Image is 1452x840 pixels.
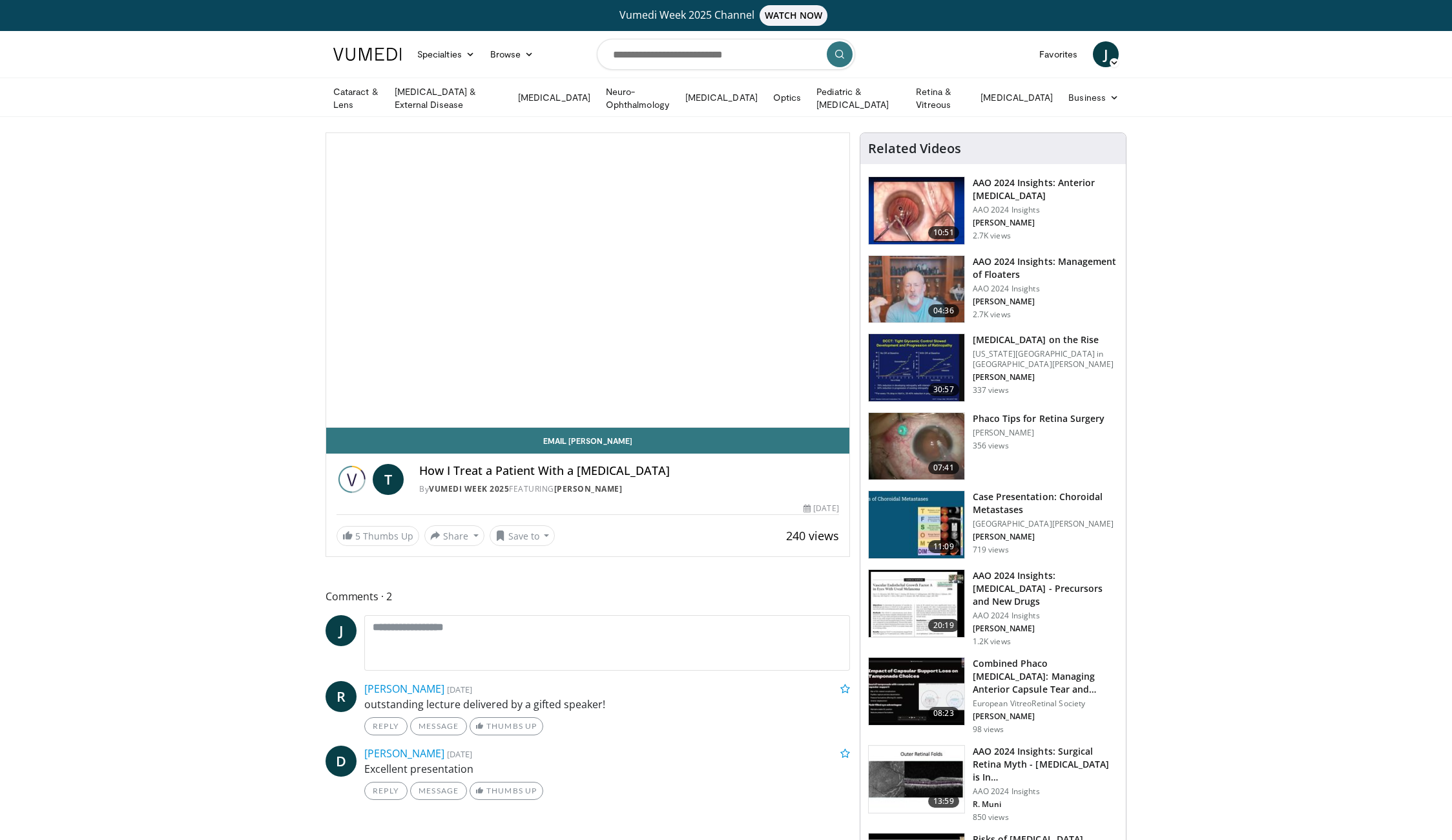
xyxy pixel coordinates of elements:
[869,658,964,725] img: 09a5a4c3-e86c-4597-82e4-0e3b8dc31a3b.150x105_q85_crop-smart_upscale.jpg
[510,85,598,110] a: [MEDICAL_DATA]
[973,519,1118,529] p: [GEOGRAPHIC_DATA][PERSON_NAME]
[973,657,1118,696] h3: Combined Phaco [MEDICAL_DATA]: Managing Anterior Capsule Tear and Tampon…
[326,746,357,777] a: D
[868,176,1118,245] a: 10:51 AAO 2024 Insights: Anterior [MEDICAL_DATA] AAO 2024 Insights [PERSON_NAME] 2.7K views
[973,412,1105,425] h3: Phaco Tips for Retina Surgery
[598,85,678,111] a: Neuro-Ophthalmology
[364,746,444,761] a: [PERSON_NAME]
[419,483,839,495] div: By FEATURING
[373,464,404,495] a: T
[973,711,1118,722] p: [PERSON_NAME]
[355,530,360,542] span: 5
[447,684,472,695] small: [DATE]
[554,483,623,494] a: [PERSON_NAME]
[410,41,482,67] a: Specialties
[326,615,357,646] a: J
[1061,85,1126,110] a: Business
[333,48,402,61] img: VuMedi Logo
[973,176,1118,202] h3: AAO 2024 Insights: Anterior [MEDICAL_DATA]
[326,133,849,428] video-js: Video Player
[973,745,1118,784] h3: AAO 2024 Insights: Surgical Retina Myth - [MEDICAL_DATA] is In…
[868,745,1118,823] a: 13:59 AAO 2024 Insights: Surgical Retina Myth - [MEDICAL_DATA] is In… AAO 2024 Insights R. Muni 8...
[973,799,1118,810] p: R. Muni
[973,624,1118,634] p: [PERSON_NAME]
[337,526,419,546] a: 5 Thumbs Up
[973,724,1004,735] p: 98 views
[786,528,839,543] span: 240 views
[973,333,1118,346] h3: [MEDICAL_DATA] on the Rise
[678,85,765,110] a: [MEDICAL_DATA]
[364,682,444,696] a: [PERSON_NAME]
[973,372,1118,383] p: [PERSON_NAME]
[419,464,839,478] h4: How I Treat a Patient With a [MEDICAL_DATA]
[868,569,1118,647] a: 20:19 AAO 2024 Insights: [MEDICAL_DATA] - Precursors and New Drugs AAO 2024 Insights [PERSON_NAME...
[447,748,472,760] small: [DATE]
[364,782,408,800] a: Reply
[973,812,1009,823] p: 850 views
[928,304,959,317] span: 04:36
[429,483,509,494] a: Vumedi Week 2025
[482,41,542,67] a: Browse
[387,85,510,111] a: [MEDICAL_DATA] & External Disease
[337,464,368,495] img: Vumedi Week 2025
[868,255,1118,324] a: 04:36 AAO 2024 Insights: Management of Floaters AAO 2024 Insights [PERSON_NAME] 2.7K views
[973,85,1061,110] a: [MEDICAL_DATA]
[973,231,1011,241] p: 2.7K views
[868,412,1118,481] a: 07:41 Phaco Tips for Retina Surgery [PERSON_NAME] 356 views
[326,681,357,712] a: R
[928,461,959,474] span: 07:41
[1093,41,1119,67] a: J
[868,657,1118,735] a: 08:23 Combined Phaco [MEDICAL_DATA]: Managing Anterior Capsule Tear and Tampon… European VitreoRe...
[869,256,964,323] img: 8e655e61-78ac-4b3e-a4e7-f43113671c25.150x105_q85_crop-smart_upscale.jpg
[928,795,959,808] span: 13:59
[597,39,855,70] input: Search topics, interventions
[326,428,849,454] a: Email [PERSON_NAME]
[973,545,1009,555] p: 719 views
[868,490,1118,559] a: 11:09 Case Presentation: Choroidal Metastases [GEOGRAPHIC_DATA][PERSON_NAME] [PERSON_NAME] 719 views
[869,491,964,558] img: 9cedd946-ce28-4f52-ae10-6f6d7f6f31c7.150x105_q85_crop-smart_upscale.jpg
[973,349,1118,370] p: [US_STATE][GEOGRAPHIC_DATA] in [GEOGRAPHIC_DATA][PERSON_NAME]
[973,441,1009,451] p: 356 views
[760,5,828,26] span: WATCH NOW
[928,226,959,239] span: 10:51
[869,413,964,480] img: 2b0bc81e-4ab6-4ab1-8b29-1f6153f15110.150x105_q85_crop-smart_upscale.jpg
[804,503,838,514] div: [DATE]
[928,540,959,553] span: 11:09
[908,85,973,111] a: Retina & Vitreous
[973,297,1118,307] p: [PERSON_NAME]
[973,428,1105,438] p: [PERSON_NAME]
[973,611,1118,621] p: AAO 2024 Insights
[973,636,1011,647] p: 1.2K views
[470,782,543,800] a: Thumbs Up
[869,334,964,401] img: 4ce8c11a-29c2-4c44-a801-4e6d49003971.150x105_q85_crop-smart_upscale.jpg
[470,717,543,735] a: Thumbs Up
[973,284,1118,294] p: AAO 2024 Insights
[973,218,1118,228] p: [PERSON_NAME]
[424,525,484,546] button: Share
[410,717,467,735] a: Message
[973,255,1118,281] h3: AAO 2024 Insights: Management of Floaters
[364,761,850,777] p: Excellent presentation
[869,177,964,244] img: fd942f01-32bb-45af-b226-b96b538a46e6.150x105_q85_crop-smart_upscale.jpg
[869,570,964,637] img: df587403-7b55-4f98-89e9-21b63a902c73.150x105_q85_crop-smart_upscale.jpg
[973,205,1118,215] p: AAO 2024 Insights
[868,141,961,156] h4: Related Videos
[809,85,908,111] a: Pediatric & [MEDICAL_DATA]
[490,525,555,546] button: Save to
[364,697,850,712] p: outstanding lecture delivered by a gifted speaker!
[928,383,959,396] span: 30:57
[928,707,959,720] span: 08:23
[973,786,1118,797] p: AAO 2024 Insights
[973,385,1009,395] p: 337 views
[765,85,809,110] a: Optics
[973,532,1118,542] p: [PERSON_NAME]
[869,746,964,813] img: b06b2e86-5a00-43b7-b71e-18bec3524f20.150x105_q85_crop-smart_upscale.jpg
[973,569,1118,608] h3: AAO 2024 Insights: [MEDICAL_DATA] - Precursors and New Drugs
[410,782,467,800] a: Message
[326,588,850,605] span: Comments 2
[1032,41,1085,67] a: Favorites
